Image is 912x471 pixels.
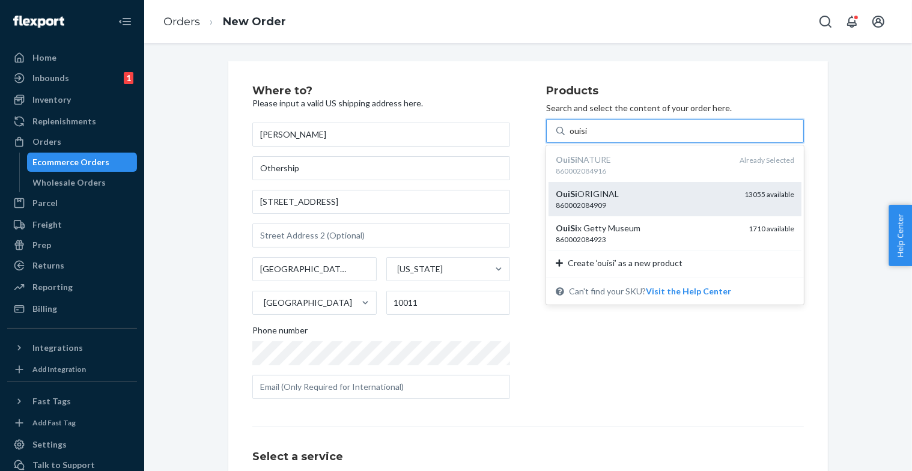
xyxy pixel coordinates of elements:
div: 860002084923 [556,234,739,245]
button: Fast Tags [7,392,137,411]
div: 860002084909 [556,200,735,210]
div: [US_STATE] [398,263,443,275]
a: Orders [7,132,137,151]
div: Reporting [32,281,73,293]
h1: Select a service [252,451,804,463]
h2: Products [546,85,804,97]
div: Home [32,52,56,64]
div: Settings [32,439,67,451]
a: Billing [7,299,137,318]
input: ZIP Code [386,291,511,315]
span: Phone number [252,324,308,341]
span: Create ‘ouisi’ as a new product [568,257,682,269]
a: Orders [163,15,200,28]
div: Ecommerce Orders [33,156,110,168]
div: Billing [32,303,57,315]
input: Company Name [252,156,510,180]
a: Parcel [7,193,137,213]
input: Street Address [252,190,510,214]
span: 1710 available [749,224,794,233]
span: Already Selected [740,156,794,165]
div: Replenishments [32,115,96,127]
div: Parcel [32,197,58,209]
div: Add Integration [32,364,86,374]
h2: Where to? [252,85,510,97]
div: ORIGINAL [556,188,735,200]
button: OuiSiNATURE860002084916Already SelectedOuiSiORIGINAL86000208490913055 availableOuiSix Getty Museu... [646,285,731,297]
div: Freight [32,219,62,231]
div: Orders [32,136,61,148]
a: Replenishments [7,112,137,131]
div: Returns [32,260,64,272]
a: Settings [7,435,137,454]
button: Integrations [7,338,137,357]
div: Inventory [32,94,71,106]
a: Add Integration [7,362,137,377]
em: OuiSi [556,154,577,165]
input: OuiSiNATURE860002084916Already SelectedOuiSiORIGINAL86000208490913055 availableOuiSix Getty Museu... [570,125,588,137]
a: New Order [223,15,286,28]
button: Open account menu [866,10,890,34]
em: OuiSi [556,189,577,199]
div: x Getty Museum [556,222,739,234]
div: Inbounds [32,72,69,84]
div: Integrations [32,342,83,354]
span: 13055 available [744,190,794,199]
button: Help Center [889,205,912,266]
span: Can't find your SKU? [569,285,731,297]
em: OuiSi [556,223,577,233]
a: Inventory [7,90,137,109]
input: [GEOGRAPHIC_DATA] [263,297,264,309]
input: Email (Only Required for International) [252,375,510,399]
p: Please input a valid US shipping address here. [252,97,510,109]
a: Returns [7,256,137,275]
p: Search and select the content of your order here. [546,102,804,114]
div: Fast Tags [32,395,71,407]
div: Wholesale Orders [33,177,106,189]
div: NATURE [556,154,730,166]
div: Add Fast Tag [32,418,76,428]
a: Home [7,48,137,67]
div: [GEOGRAPHIC_DATA] [264,297,352,309]
a: Reporting [7,278,137,297]
button: Open Search Box [813,10,838,34]
a: Wholesale Orders [27,173,138,192]
input: Street Address 2 (Optional) [252,223,510,248]
div: 860002084916 [556,166,730,176]
div: Talk to Support [32,459,95,471]
img: Flexport logo [13,16,64,28]
input: City [252,257,377,281]
a: Inbounds1 [7,68,137,88]
div: 1 [124,72,133,84]
input: First & Last Name [252,123,510,147]
a: Ecommerce Orders [27,153,138,172]
button: Close Navigation [113,10,137,34]
ol: breadcrumbs [154,4,296,40]
a: Prep [7,235,137,255]
a: Add Fast Tag [7,416,137,430]
a: Freight [7,215,137,234]
div: Prep [32,239,51,251]
input: [US_STATE] [397,263,398,275]
button: Open notifications [840,10,864,34]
